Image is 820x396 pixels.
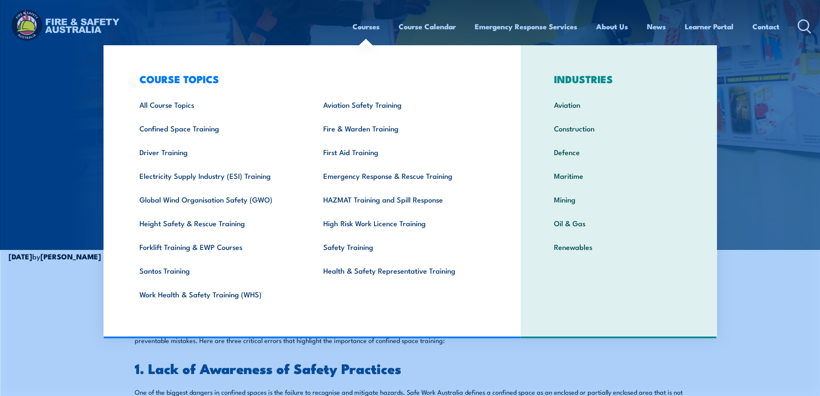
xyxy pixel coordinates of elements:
a: Driver Training [126,140,310,164]
a: Global Wind Organisation Safety (GWO) [126,187,310,211]
a: Santos Training [126,259,310,282]
a: Emergency Response Services [475,15,577,38]
a: Learner Portal [685,15,733,38]
a: Oil & Gas [541,211,697,235]
a: Construction [541,116,697,140]
a: Aviation [541,93,697,116]
h2: 1. Lack of Awareness of Safety Practices [135,362,686,374]
a: Forklift Training & EWP Courses [126,235,310,259]
a: Mining [541,187,697,211]
a: All Course Topics [126,93,310,116]
a: High Risk Work Licence Training [310,211,494,235]
a: Maritime [541,164,697,187]
a: Health & Safety Representative Training [310,259,494,282]
a: HAZMAT Training and Spill Response [310,187,494,211]
a: Safety Training [310,235,494,259]
strong: [DATE] [9,251,32,262]
a: About Us [596,15,628,38]
a: Aviation Safety Training [310,93,494,116]
a: Electricity Supply Industry (ESI) Training [126,164,310,187]
a: First Aid Training [310,140,494,164]
span: by [9,251,101,262]
a: Contact [752,15,780,38]
a: Renewables [541,235,697,259]
a: Course Calendar [399,15,456,38]
a: Defence [541,140,697,164]
h3: COURSE TOPICS [126,73,494,85]
a: Height Safety & Rescue Training [126,211,310,235]
a: News [647,15,666,38]
a: Fire & Warden Training [310,116,494,140]
strong: [PERSON_NAME] [40,251,101,262]
a: Courses [353,15,380,38]
a: Confined Space Training [126,116,310,140]
h3: INDUSTRIES [541,73,697,85]
a: Work Health & Safety Training (WHS) [126,282,310,306]
a: Emergency Response & Rescue Training [310,164,494,187]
